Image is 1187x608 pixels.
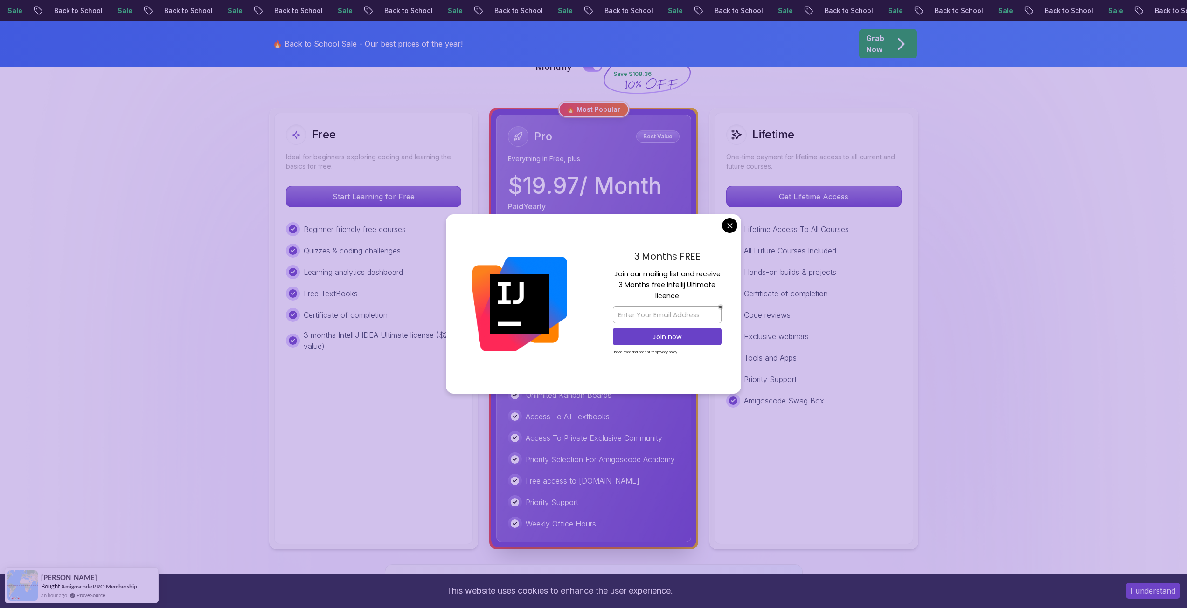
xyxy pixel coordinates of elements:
p: Sale [659,6,688,15]
h2: Pro [534,129,552,144]
p: Certificate of completion [304,309,388,321]
p: Priority Selection For Amigoscode Academy [526,454,675,465]
a: Amigoscode PRO Membership [61,582,137,590]
p: Amigoscode Swag Box [744,395,824,406]
p: Back to School [705,6,769,15]
p: Sale [108,6,138,15]
p: Sale [548,6,578,15]
p: Unlimited Kanban Boards [526,389,611,401]
p: Back to School [375,6,438,15]
p: 🔥 Back to School Sale - Our best prices of the year! [273,38,463,49]
p: Grab Now [866,33,884,55]
p: Sale [1099,6,1129,15]
p: Sale [218,6,248,15]
p: Weekly Office Hours [526,518,596,529]
a: ProveSource [76,591,105,599]
span: Bought [41,582,60,590]
p: Beginner friendly free courses [304,224,406,235]
p: Lifetime Access To All Courses [744,224,849,235]
p: Certificate of completion [744,288,828,299]
span: [PERSON_NAME] [41,574,97,581]
button: Get Lifetime Access [726,186,902,207]
p: Back to School [45,6,108,15]
button: Accept cookies [1126,583,1180,599]
p: Back to School [265,6,328,15]
p: Back to School [485,6,548,15]
p: Sale [438,6,468,15]
p: Ideal for beginners exploring coding and learning the basics for free. [286,152,461,171]
p: Back to School [155,6,218,15]
span: an hour ago [41,591,67,599]
p: Quizzes & coding challenges [304,245,401,256]
p: Free TextBooks [304,288,358,299]
p: Access To All Textbooks [526,411,610,422]
h2: Lifetime [752,127,794,142]
p: Paid Yearly [508,201,546,212]
p: Sale [989,6,1019,15]
p: Priority Support [526,497,578,508]
p: 3 months IntelliJ IDEA Ultimate license ($249 value) [304,329,461,352]
button: Start Learning for Free [286,186,461,207]
p: Sale [879,6,909,15]
p: Back to School [1035,6,1099,15]
p: Hands-on builds & projects [744,266,836,278]
p: Back to School [595,6,659,15]
p: Everything in Free, plus [508,154,680,164]
p: Back to School [815,6,879,15]
h2: Free [312,127,336,142]
p: Start Learning for Free [286,186,461,207]
p: Tools and Apps [744,352,797,363]
a: Get Lifetime Access [726,192,902,201]
p: Sale [769,6,798,15]
p: Monthly [535,60,572,73]
p: Best Value [638,132,678,141]
p: One-time payment for lifetime access to all current and future courses. [726,152,902,171]
p: Back to School [925,6,989,15]
img: provesource social proof notification image [7,570,38,601]
p: Get Lifetime Access [727,186,901,207]
p: All Future Courses Included [744,245,836,256]
p: Priority Support [744,374,797,385]
p: Sale [328,6,358,15]
a: Start Learning for Free [286,192,461,201]
p: Exclusive webinars [744,331,809,342]
p: Free access to [DOMAIN_NAME] [526,475,639,486]
p: Code reviews [744,309,791,321]
p: $ 19.97 / Month [508,175,661,197]
p: Access To Private Exclusive Community [526,432,662,444]
div: This website uses cookies to enhance the user experience. [7,581,1112,601]
p: Learning analytics dashboard [304,266,403,278]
